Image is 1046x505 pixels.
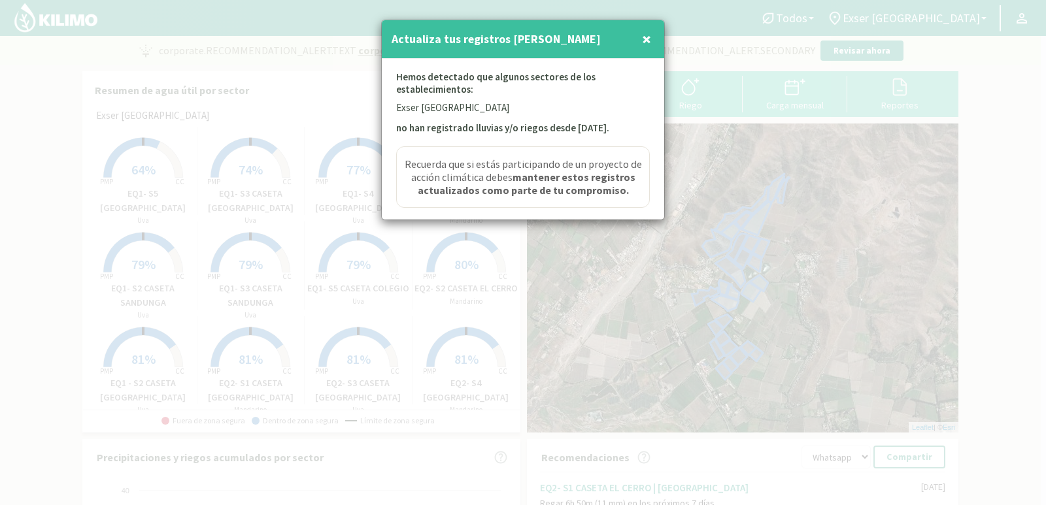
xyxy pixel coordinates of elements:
span: × [642,28,651,50]
strong: mantener estos registros actualizados como parte de tu compromiso. [418,171,635,197]
h4: Actualiza tus registros [PERSON_NAME] [392,30,601,48]
button: Close [639,26,654,52]
p: no han registrado lluvias y/o riegos desde [DATE]. [396,121,650,136]
p: Hemos detectado que algunos sectores de los establecimientos: [396,71,650,101]
span: Recuerda que si estás participando de un proyecto de acción climática debes [400,157,646,197]
p: Exser [GEOGRAPHIC_DATA] [396,101,650,116]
